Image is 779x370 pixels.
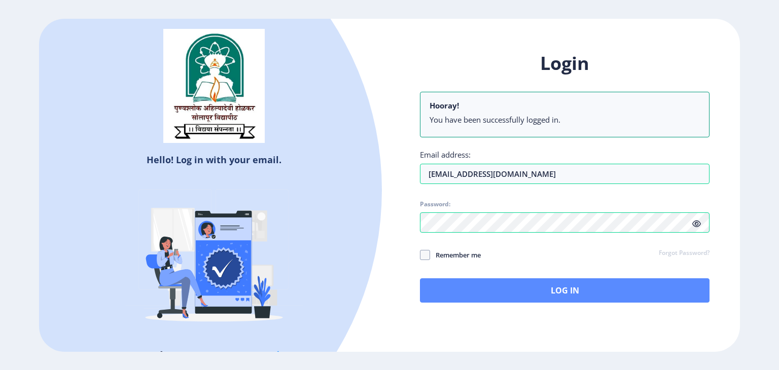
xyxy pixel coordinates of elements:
[420,51,710,76] h1: Login
[420,150,471,160] label: Email address:
[256,348,302,363] a: Register
[163,29,265,143] img: sulogo.png
[430,115,700,125] li: You have been successfully logged in.
[430,249,481,261] span: Remember me
[420,164,710,184] input: Email address
[420,278,710,303] button: Log In
[659,249,710,258] a: Forgot Password?
[430,100,459,110] b: Hooray!
[125,170,303,347] img: Verified-rafiki.svg
[47,347,382,363] h5: Don't have an account?
[420,200,450,208] label: Password:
